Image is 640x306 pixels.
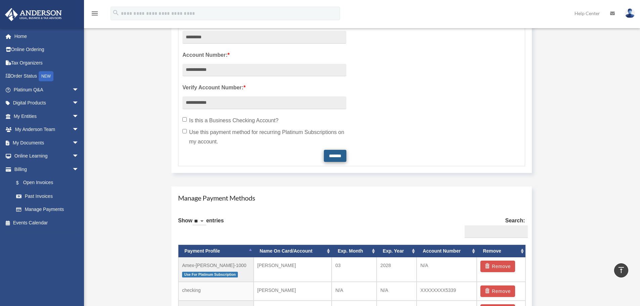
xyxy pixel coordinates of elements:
[72,136,86,150] span: arrow_drop_down
[5,30,89,43] a: Home
[72,149,86,163] span: arrow_drop_down
[5,96,89,110] a: Digital Productsarrow_drop_down
[462,216,525,238] label: Search:
[72,83,86,97] span: arrow_drop_down
[5,123,89,136] a: My Anderson Teamarrow_drop_down
[182,50,346,60] label: Account Number:
[617,266,625,274] i: vertical_align_top
[39,71,53,81] div: NEW
[182,128,346,146] label: Use this payment method for recurring Platinum Subscriptions on my account.
[377,257,417,282] td: 2028
[72,163,86,176] span: arrow_drop_down
[72,123,86,137] span: arrow_drop_down
[91,9,99,17] i: menu
[9,189,89,203] a: Past Invoices
[178,257,254,282] td: Amex-[PERSON_NAME]-1000
[480,261,515,272] button: Remove
[477,245,525,257] th: Remove: activate to sort column ascending
[112,9,120,16] i: search
[20,179,23,187] span: $
[5,56,89,70] a: Tax Organizers
[72,96,86,110] span: arrow_drop_down
[91,12,99,17] a: menu
[5,110,89,123] a: My Entitiesarrow_drop_down
[465,225,528,238] input: Search:
[332,245,377,257] th: Exp. Month: activate to sort column ascending
[178,245,254,257] th: Payment Profile: activate to sort column descending
[332,282,377,301] td: N/A
[5,163,89,176] a: Billingarrow_drop_down
[178,282,254,301] td: checking
[254,257,332,282] td: [PERSON_NAME]
[193,218,206,225] select: Showentries
[3,8,64,21] img: Anderson Advisors Platinum Portal
[417,245,477,257] th: Account Number: activate to sort column ascending
[417,257,477,282] td: N/A
[377,282,417,301] td: N/A
[614,263,628,277] a: vertical_align_top
[178,193,525,203] h4: Manage Payment Methods
[377,245,417,257] th: Exp. Year: activate to sort column ascending
[5,149,89,163] a: Online Learningarrow_drop_down
[254,245,332,257] th: Name On Card/Account: activate to sort column ascending
[254,282,332,301] td: [PERSON_NAME]
[72,110,86,123] span: arrow_drop_down
[9,203,86,216] a: Manage Payments
[480,286,515,297] button: Remove
[417,282,477,301] td: XXXXXXXX5339
[5,43,89,56] a: Online Ordering
[182,272,238,277] span: Use For Platinum Subscription
[182,116,346,125] label: Is this a Business Checking Account?
[5,70,89,83] a: Order StatusNEW
[625,8,635,18] img: User Pic
[182,129,187,133] input: Use this payment method for recurring Platinum Subscriptions on my account.
[332,257,377,282] td: 03
[5,216,89,229] a: Events Calendar
[9,176,89,190] a: $Open Invoices
[5,136,89,149] a: My Documentsarrow_drop_down
[5,83,89,96] a: Platinum Q&Aarrow_drop_down
[182,117,187,122] input: Is this a Business Checking Account?
[182,83,346,92] label: Verify Account Number:
[178,216,224,232] label: Show entries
